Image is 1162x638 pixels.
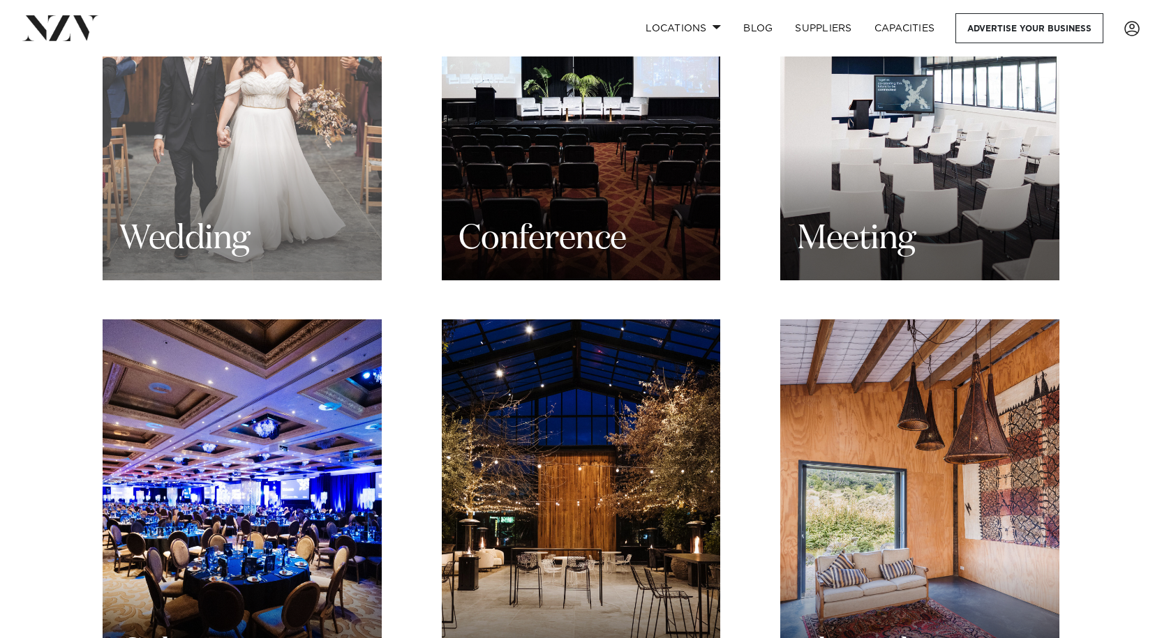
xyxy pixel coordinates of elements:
a: Advertise your business [955,13,1103,43]
img: nzv-logo.png [22,15,98,40]
a: SUPPLIERS [784,13,863,43]
h3: Meeting [797,218,916,261]
a: Capacities [863,13,946,43]
a: Locations [634,13,732,43]
h3: Conference [459,218,627,261]
a: BLOG [732,13,784,43]
h3: Wedding [119,218,250,261]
